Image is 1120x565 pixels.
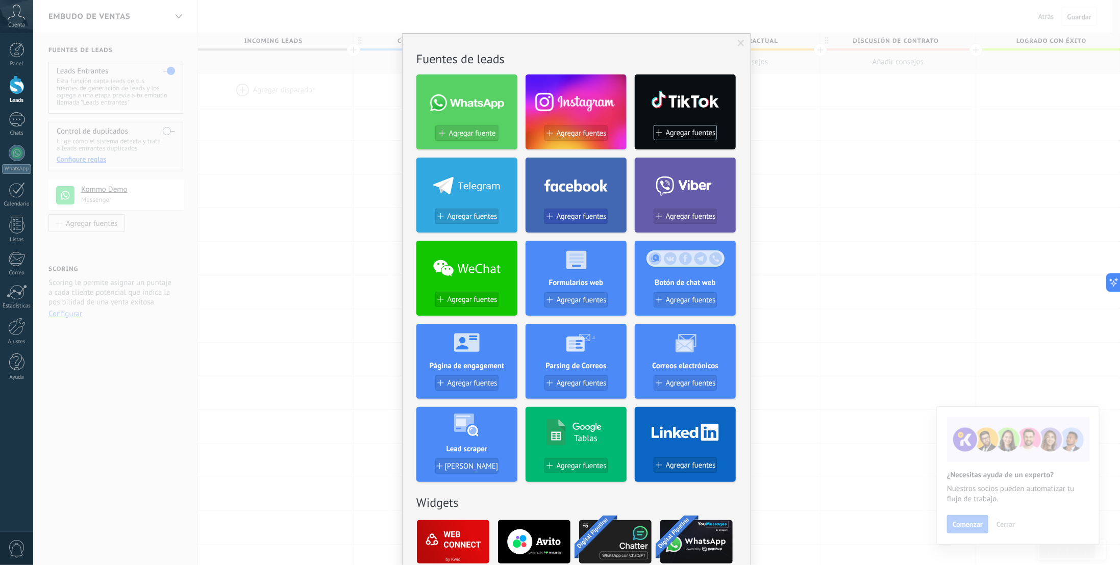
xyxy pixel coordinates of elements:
[435,292,499,307] button: Agregar fuentes
[666,212,716,221] span: Agregar fuentes
[435,375,499,391] button: Agregar fuentes
[654,209,717,224] button: Agregar fuentes
[666,379,716,388] span: Agregar fuentes
[654,125,717,140] button: Agregar fuentes
[435,125,499,141] button: Agregar fuente
[557,379,607,388] span: Agregar fuentes
[666,129,716,137] span: Agregar fuentes
[8,22,25,29] span: Cuenta
[2,164,31,174] div: WhatsApp
[449,129,495,138] span: Agregar fuente
[666,461,716,470] span: Agregar fuentes
[544,209,608,224] button: Agregar fuentes
[544,458,608,473] button: Agregar fuentes
[557,461,607,470] span: Agregar fuentes
[574,432,598,444] h4: Tablas
[526,361,627,371] h4: Parsing de Correos
[2,201,32,208] div: Calendario
[654,292,717,307] button: Agregar fuentes
[2,130,32,137] div: Chats
[666,296,716,304] span: Agregar fuentes
[635,278,736,288] h4: Botón de chat web
[557,212,607,221] span: Agregar fuentes
[445,462,498,471] span: [PERSON_NAME]
[557,129,607,138] span: Agregar fuentes
[2,339,32,345] div: Ajustes
[447,212,497,221] span: Agregar fuentes
[635,361,736,371] h4: Correos electrónicos
[2,61,32,67] div: Panel
[544,125,608,141] button: Agregar fuentes
[544,292,608,307] button: Agregar fuentes
[2,237,32,243] div: Listas
[416,444,517,454] h4: Lead scraper
[2,303,32,310] div: Estadísticas
[435,209,499,224] button: Agregar fuentes
[416,495,737,510] h2: Widgets
[447,379,497,388] span: Agregar fuentes
[2,374,32,381] div: Ayuda
[654,457,717,473] button: Agregar fuentes
[416,361,517,371] h4: Página de engagement
[654,375,717,391] button: Agregar fuentes
[2,97,32,104] div: Leads
[557,296,607,304] span: Agregar fuentes
[447,295,497,304] span: Agregar fuentes
[416,51,737,67] h2: Fuentes de leads
[526,278,627,288] h4: Formularios web
[2,270,32,276] div: Correo
[544,375,608,391] button: Agregar fuentes
[435,458,499,474] button: [PERSON_NAME]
